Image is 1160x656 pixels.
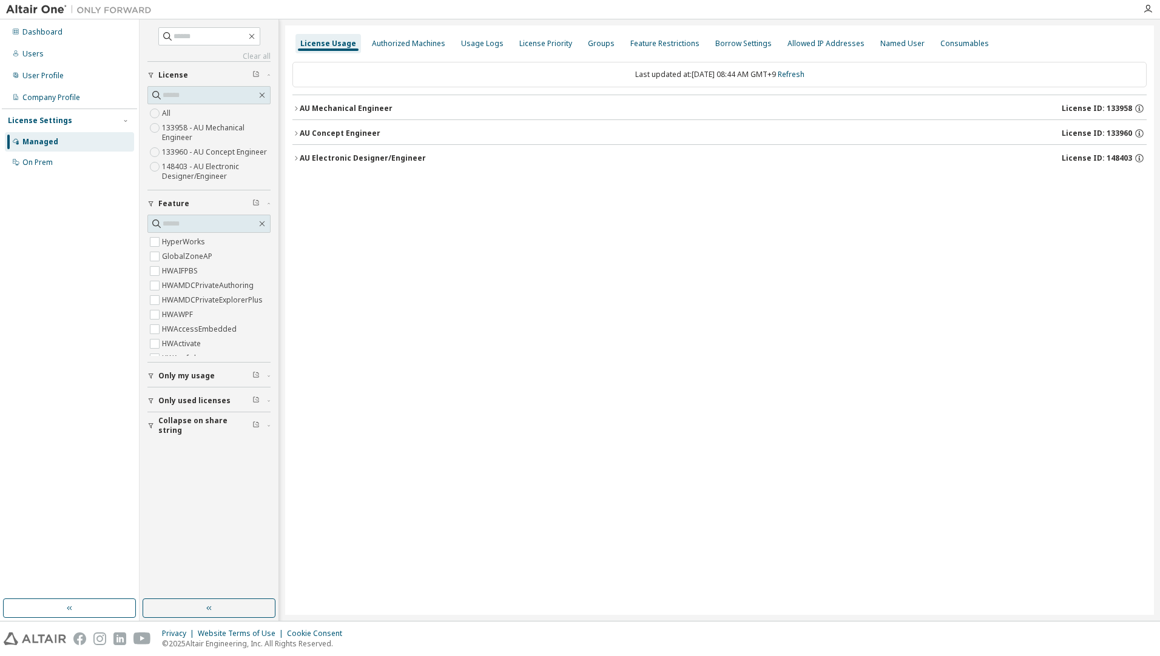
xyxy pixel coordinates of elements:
div: Cookie Consent [287,629,349,638]
label: HWAWPF [162,307,195,322]
button: Only my usage [147,363,271,389]
img: linkedin.svg [113,632,126,645]
label: HWAcufwh [162,351,201,366]
span: Only used licenses [158,396,231,406]
div: Last updated at: [DATE] 08:44 AM GMT+9 [292,62,1147,87]
a: Refresh [778,69,804,79]
span: Collapse on share string [158,416,252,435]
span: Feature [158,199,189,209]
img: altair_logo.svg [4,632,66,645]
div: AU Mechanical Engineer [300,104,393,113]
div: Dashboard [22,27,62,37]
span: License ID: 133958 [1062,104,1132,113]
button: AU Concept EngineerLicense ID: 133960 [292,120,1147,147]
label: 148403 - AU Electronic Designer/Engineer [162,159,271,184]
div: Named User [880,39,925,49]
label: All [162,106,173,121]
p: © 2025 Altair Engineering, Inc. All Rights Reserved. [162,638,349,649]
div: License Settings [8,116,72,126]
label: HWAMDCPrivateAuthoring [162,278,256,293]
div: Usage Logs [461,39,504,49]
div: Website Terms of Use [198,629,287,638]
div: License Usage [300,39,356,49]
div: Borrow Settings [715,39,772,49]
span: Clear filter [252,371,260,381]
div: Company Profile [22,93,80,102]
button: AU Electronic Designer/EngineerLicense ID: 148403 [292,145,1147,172]
button: Only used licenses [147,387,271,414]
div: License Priority [519,39,572,49]
button: License [147,62,271,89]
label: 133958 - AU Mechanical Engineer [162,121,271,145]
span: License ID: 133960 [1062,129,1132,138]
img: instagram.svg [93,632,106,645]
div: Groups [588,39,615,49]
label: HWActivate [162,336,203,351]
span: Clear filter [252,199,260,209]
span: License [158,70,188,80]
label: 133960 - AU Concept Engineer [162,145,269,159]
span: Clear filter [252,396,260,406]
button: Feature [147,190,271,217]
span: Clear filter [252,70,260,80]
label: HWAccessEmbedded [162,322,239,336]
div: Privacy [162,629,198,638]
label: HyperWorks [162,235,207,249]
label: GlobalZoneAP [162,249,215,264]
a: Clear all [147,52,271,61]
div: AU Concept Engineer [300,129,380,138]
span: Only my usage [158,371,215,381]
label: HWAMDCPrivateExplorerPlus [162,293,265,307]
label: HWAIFPBS [162,264,200,278]
span: Clear filter [252,421,260,430]
button: AU Mechanical EngineerLicense ID: 133958 [292,95,1147,122]
span: License ID: 148403 [1062,153,1132,163]
div: User Profile [22,71,64,81]
div: AU Electronic Designer/Engineer [300,153,426,163]
div: On Prem [22,158,53,167]
div: Consumables [940,39,989,49]
img: facebook.svg [73,632,86,645]
div: Authorized Machines [372,39,445,49]
div: Allowed IP Addresses [787,39,865,49]
div: Managed [22,137,58,147]
button: Collapse on share string [147,412,271,439]
div: Users [22,49,44,59]
img: youtube.svg [133,632,151,645]
img: Altair One [6,4,158,16]
div: Feature Restrictions [630,39,700,49]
